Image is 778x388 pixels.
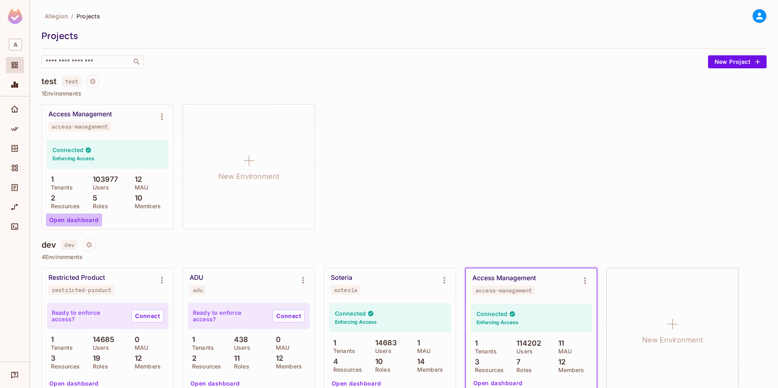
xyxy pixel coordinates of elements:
[45,12,68,20] span: Allegion
[329,357,338,366] p: 4
[472,274,536,282] div: Access Management
[272,344,289,351] p: MAU
[131,344,148,351] p: MAU
[6,218,24,235] div: Connect
[8,9,22,24] img: SReyMgAAAABJRU5ErkJggg==
[52,310,125,323] p: Ready to enforce access?
[89,194,97,202] p: 5
[48,274,105,282] div: Restricted Product
[329,366,362,373] p: Resources
[89,203,108,209] p: Roles
[329,348,355,354] p: Tenants
[6,101,24,118] div: Home
[154,109,170,125] button: Environment settings
[52,146,83,154] h4: Connected
[131,184,148,191] p: MAU
[89,354,100,362] p: 19
[89,175,118,183] p: 103977
[6,121,24,137] div: Policy
[642,334,703,346] h1: New Environment
[471,348,497,355] p: Tenants
[188,336,195,344] p: 1
[42,240,56,250] h4: dev
[554,358,566,366] p: 12
[47,354,55,362] p: 3
[89,363,108,370] p: Roles
[47,184,73,191] p: Tenants
[89,344,109,351] p: Users
[230,354,240,362] p: 11
[6,199,24,215] div: URL Mapping
[413,339,420,347] p: 1
[46,214,102,227] button: Open dashboard
[230,363,249,370] p: Roles
[47,203,80,209] p: Resources
[76,12,100,20] span: Projects
[471,367,504,373] p: Resources
[42,90,767,97] p: 1 Environments
[577,272,593,289] button: Environment settings
[371,366,391,373] p: Roles
[471,358,479,366] p: 3
[52,123,108,130] div: access-management
[554,348,572,355] p: MAU
[329,339,336,347] p: 1
[86,79,99,87] span: Project settings
[131,203,161,209] p: Members
[413,348,431,354] p: MAU
[272,363,302,370] p: Members
[47,336,54,344] p: 1
[436,272,452,288] button: Environment settings
[476,310,507,318] h4: Connected
[131,194,142,202] p: 10
[61,240,77,250] span: dev
[193,287,203,293] div: adu
[708,55,767,68] button: New Project
[512,358,520,366] p: 7
[154,272,170,288] button: Environment settings
[334,287,357,293] div: soteria
[230,344,250,351] p: Users
[47,363,80,370] p: Resources
[230,336,248,344] p: 438
[71,12,73,20] li: /
[6,367,24,383] div: Help & Updates
[42,30,763,42] div: Projects
[413,357,425,366] p: 14
[512,367,532,373] p: Roles
[188,354,197,362] p: 2
[476,319,518,326] h6: Enforcing Access
[554,339,564,347] p: 11
[272,336,281,344] p: 0
[6,160,24,176] div: Elements
[89,336,114,344] p: 14685
[48,110,112,118] div: Access Management
[512,348,533,355] p: Users
[47,344,73,351] p: Tenants
[6,140,24,157] div: Directory
[6,76,24,93] div: Monitoring
[471,339,478,347] p: 1
[6,179,24,196] div: Audit Log
[371,357,383,366] p: 10
[193,310,266,323] p: Ready to enforce access?
[6,35,24,54] div: Workspace: Allegion
[89,184,109,191] p: Users
[371,339,397,347] p: 14683
[42,76,57,86] h4: test
[219,170,280,183] h1: New Environment
[331,274,353,282] div: Soteria
[83,242,96,250] span: Project settings
[131,175,142,183] p: 12
[295,272,311,288] button: Environment settings
[335,318,377,326] h6: Enforcing Access
[335,310,366,317] h4: Connected
[512,339,541,347] p: 114202
[554,367,584,373] p: Members
[47,175,54,183] p: 1
[52,155,94,162] h6: Enforcing Access
[42,254,767,260] p: 4 Environments
[131,363,161,370] p: Members
[47,194,55,202] p: 2
[9,39,22,50] span: A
